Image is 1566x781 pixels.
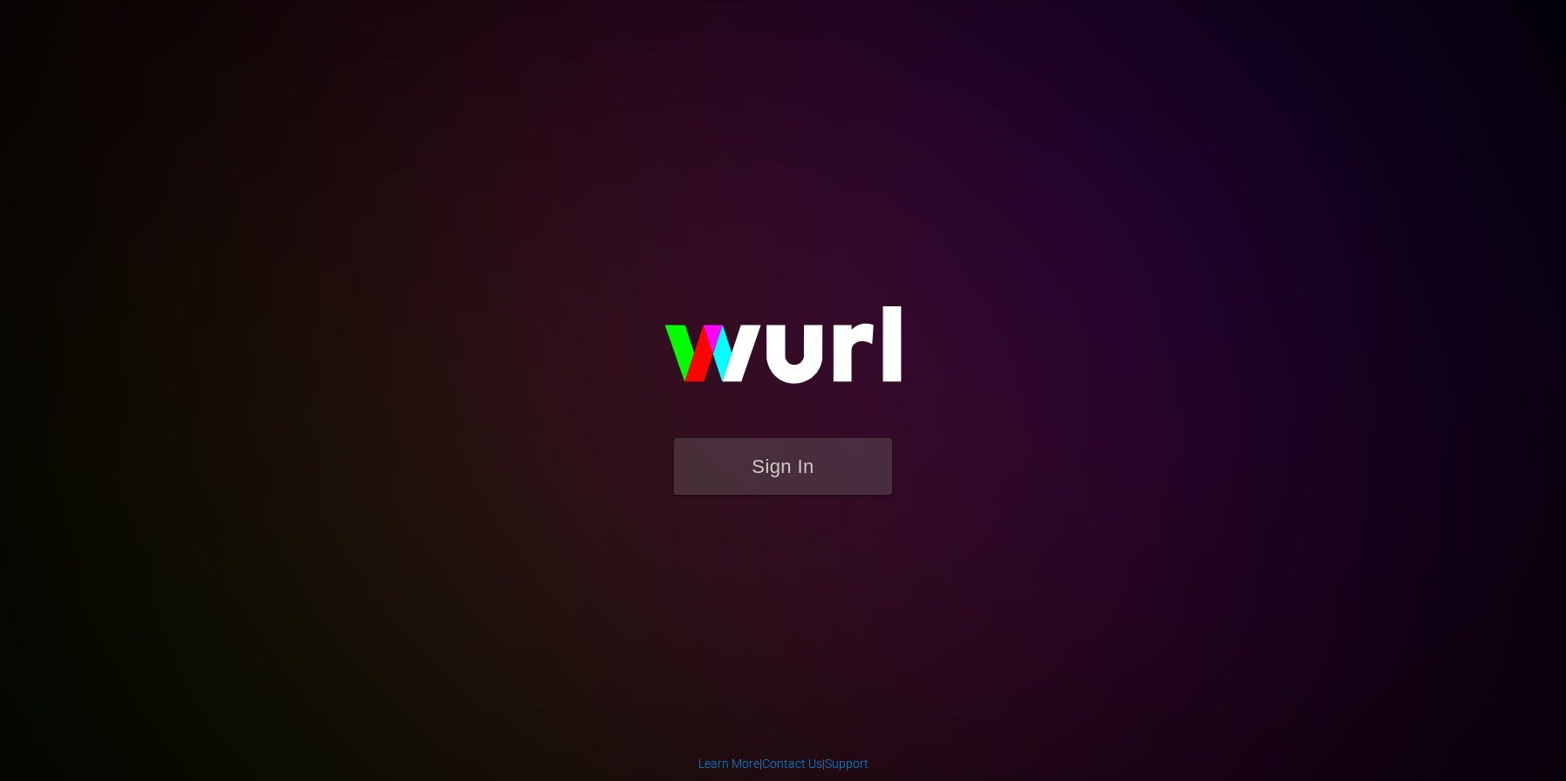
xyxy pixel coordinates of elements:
a: Learn More [698,757,759,771]
div: | | [698,755,869,772]
a: Contact Us [762,757,822,771]
a: Support [825,757,869,771]
button: Sign In [674,438,892,495]
img: wurl-logo-on-black-223613ac3d8ba8fe6dc639794a292ebdb59501304c7dfd60c99c58986ef67473.svg [608,269,958,438]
